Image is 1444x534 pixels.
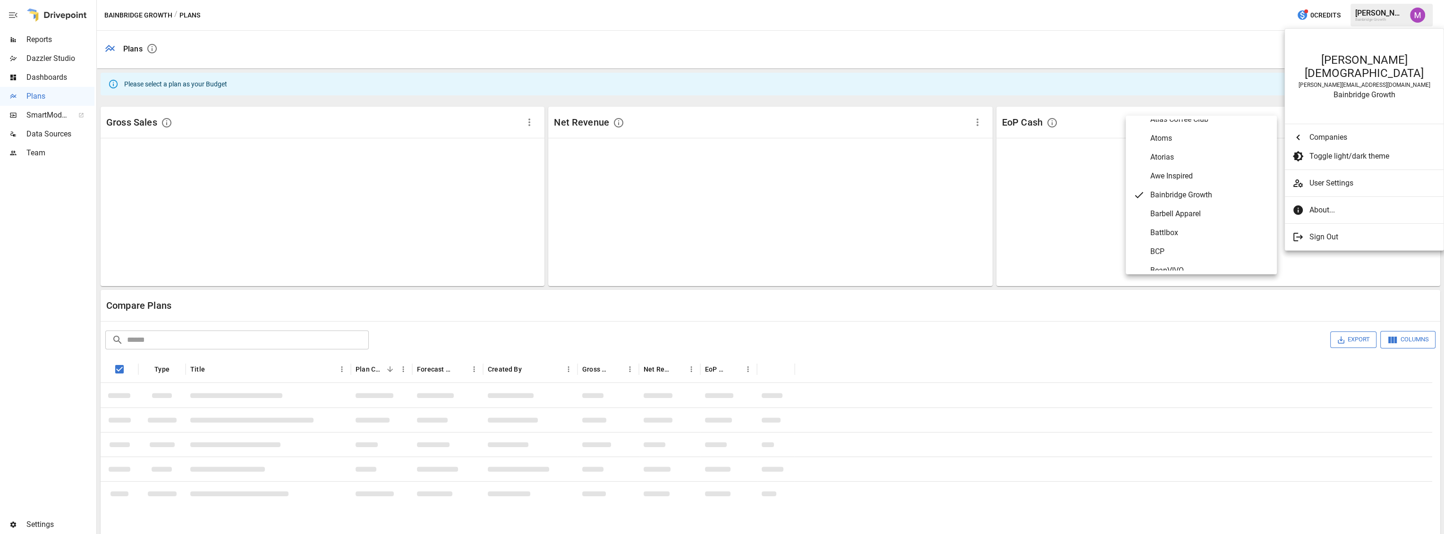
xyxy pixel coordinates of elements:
[1150,265,1269,276] span: BeanVIVO
[1150,170,1269,182] span: Awe Inspired
[1150,208,1269,220] span: Barbell Apparel
[1309,132,1428,143] span: Companies
[1294,90,1434,99] div: Bainbridge Growth
[1150,246,1269,257] span: BCP
[1150,227,1269,238] span: Battlbox
[1309,204,1428,216] span: About...
[1294,53,1434,80] div: [PERSON_NAME][DEMOGRAPHIC_DATA]
[1150,152,1269,163] span: Atorias
[1150,114,1269,125] span: Atlas Coffee Club
[1150,133,1269,144] span: Atoms
[1309,151,1428,162] span: Toggle light/dark theme
[1309,231,1428,243] span: Sign Out
[1150,189,1269,201] span: Bainbridge Growth
[1309,178,1436,189] span: User Settings
[1294,82,1434,88] div: [PERSON_NAME][EMAIL_ADDRESS][DOMAIN_NAME]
